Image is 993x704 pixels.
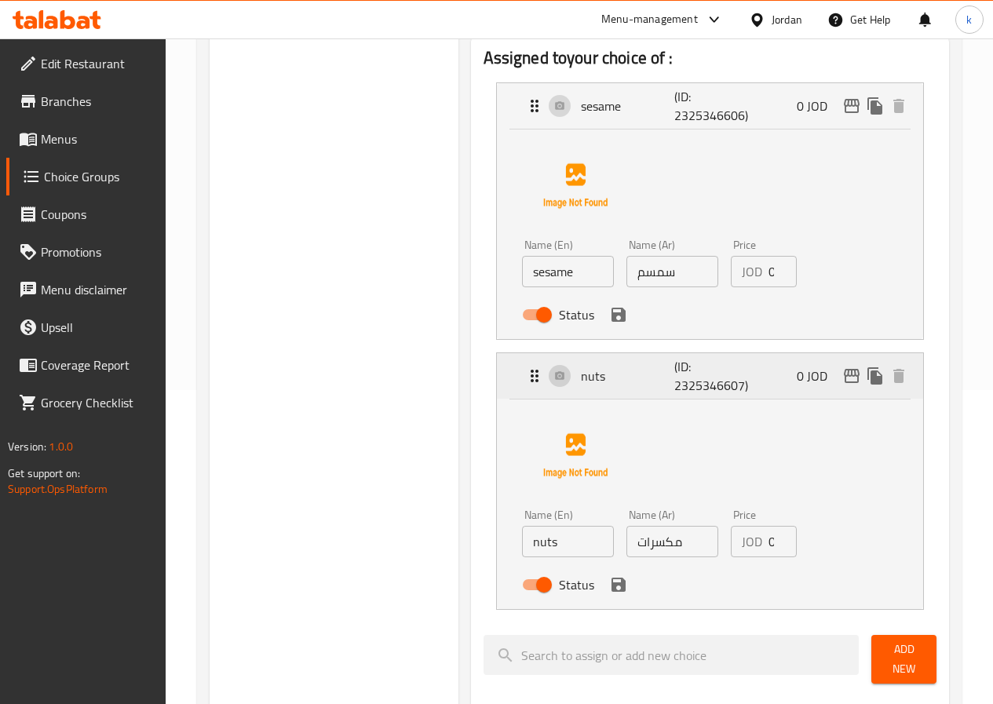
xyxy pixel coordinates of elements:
[772,11,802,28] div: Jordan
[797,97,840,115] p: 0 JOD
[887,94,911,118] button: delete
[41,393,153,412] span: Grocery Checklist
[863,94,887,118] button: duplicate
[49,436,73,457] span: 1.0.0
[581,97,675,115] p: sesame
[742,532,762,551] p: JOD
[626,256,718,287] input: Enter name Ar
[607,573,630,596] button: save
[41,318,153,337] span: Upsell
[626,526,718,557] input: Enter name Ar
[41,129,153,148] span: Menus
[6,195,166,233] a: Coupons
[674,357,737,395] p: (ID: 2325346607)
[525,136,626,236] img: sesame
[601,10,698,29] div: Menu-management
[559,305,594,324] span: Status
[768,256,797,287] input: Please enter price
[44,167,153,186] span: Choice Groups
[522,256,614,287] input: Enter name En
[41,92,153,111] span: Branches
[525,406,626,506] img: nuts
[8,479,108,499] a: Support.OpsPlatform
[6,233,166,271] a: Promotions
[797,367,840,385] p: 0 JOD
[8,463,80,483] span: Get support on:
[41,205,153,224] span: Coupons
[41,280,153,299] span: Menu disclaimer
[6,308,166,346] a: Upsell
[484,46,936,70] h2: Assigned to your choice of :
[887,364,911,388] button: delete
[497,83,923,129] div: Expand
[966,11,972,28] span: k
[484,76,936,346] li: Expandsesame Name (En)Name (Ar)PriceJODStatussave
[6,346,166,384] a: Coverage Report
[742,262,762,281] p: JOD
[484,346,936,616] li: ExpandnutsName (En)Name (Ar)PriceJODStatussave
[8,436,46,457] span: Version:
[581,367,675,385] p: nuts
[871,635,936,684] button: Add New
[607,303,630,326] button: save
[768,526,797,557] input: Please enter price
[6,158,166,195] a: Choice Groups
[41,243,153,261] span: Promotions
[522,526,614,557] input: Enter name En
[559,575,594,594] span: Status
[6,45,166,82] a: Edit Restaurant
[41,356,153,374] span: Coverage Report
[840,94,863,118] button: edit
[6,120,166,158] a: Menus
[884,640,924,679] span: Add New
[6,82,166,120] a: Branches
[6,384,166,421] a: Grocery Checklist
[674,87,737,125] p: (ID: 2325346606)
[863,364,887,388] button: duplicate
[41,54,153,73] span: Edit Restaurant
[6,271,166,308] a: Menu disclaimer
[484,635,860,675] input: search
[840,364,863,388] button: edit
[497,353,923,399] div: Expand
